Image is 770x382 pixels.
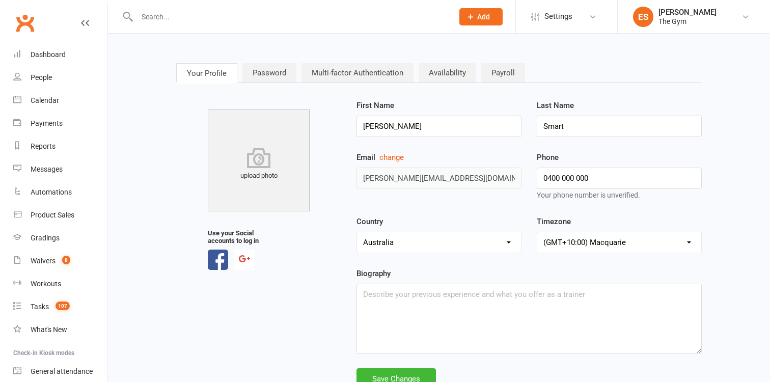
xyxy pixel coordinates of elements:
div: upload photo [208,148,310,181]
a: Gradings [13,227,107,250]
a: Reports [13,135,107,158]
a: People [13,66,107,89]
div: General attendance [31,367,93,375]
label: Phone [537,151,702,163]
a: Payroll [481,63,525,83]
input: First Name [356,116,521,137]
a: Payments [13,112,107,135]
a: Dashboard [13,43,107,66]
div: People [31,73,52,81]
span: 107 [56,302,70,310]
input: Last Name [537,116,702,137]
div: Product Sales [31,211,74,219]
div: Workouts [31,280,61,288]
div: What's New [31,325,67,334]
a: Tasks 107 [13,295,107,318]
input: Search... [134,10,446,24]
div: Messages [31,165,63,173]
a: Automations [13,181,107,204]
label: Timezone [537,215,571,228]
button: Add [459,8,503,25]
div: The Gym [658,17,717,26]
div: Gradings [31,234,60,242]
a: What's New [13,318,107,341]
a: Clubworx [12,10,38,36]
div: Automations [31,188,72,196]
label: Last Name [537,99,574,112]
label: Biography [356,267,391,280]
span: Settings [544,5,572,28]
a: Messages [13,158,107,181]
span: 8 [62,256,70,264]
div: Calendar [31,96,59,104]
div: [PERSON_NAME] [658,8,717,17]
label: Email [356,151,521,163]
span: Add [477,13,490,21]
a: Waivers 8 [13,250,107,272]
div: Reports [31,142,56,150]
img: source_google-3f8834fd4d8f2e2c8e010cc110e0734a99680496d2aa6f3f9e0e39c75036197d.svg [239,255,250,262]
a: Password [242,63,296,83]
span: Your phone number is unverified. [537,191,640,199]
a: Product Sales [13,204,107,227]
a: Your Profile [176,63,237,83]
a: Workouts [13,272,107,295]
a: Calendar [13,89,107,112]
div: Waivers [31,257,56,265]
div: Payments [31,119,63,127]
label: First Name [356,99,394,112]
a: Availability [419,63,476,83]
div: Tasks [31,303,49,311]
button: Email [379,151,404,163]
div: Dashboard [31,50,66,59]
label: Country [356,215,383,228]
a: Multi-factor Authentication [301,63,414,83]
strong: Use your Social accounts to log in [208,229,264,244]
div: ES [633,7,653,27]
